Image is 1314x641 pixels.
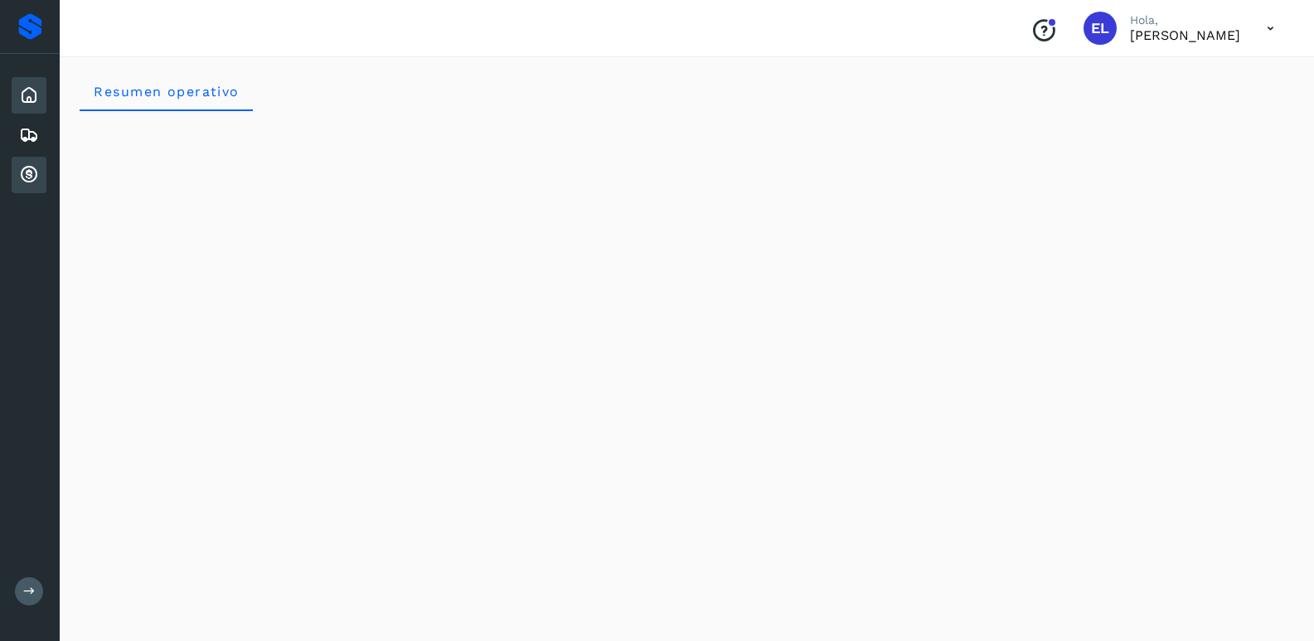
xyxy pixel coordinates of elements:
[93,84,240,100] span: Resumen operativo
[1130,27,1240,43] p: Erick López Segura
[12,117,46,153] div: Embarques
[12,77,46,114] div: Inicio
[1130,13,1240,27] p: Hola,
[12,157,46,193] div: Cuentas por cobrar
